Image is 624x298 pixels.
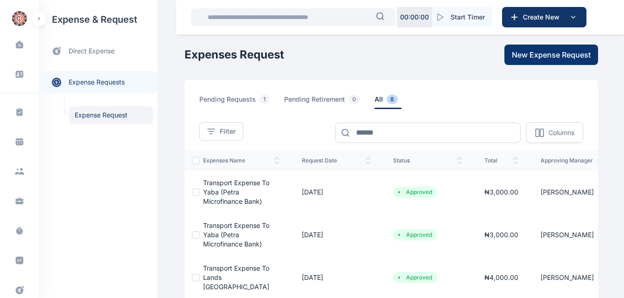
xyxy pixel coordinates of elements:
[432,7,492,27] button: Start Timer
[199,95,284,109] a: pending requests1
[39,39,158,64] a: direct expense
[519,13,567,22] span: Create New
[39,71,158,93] a: expense requests
[397,188,433,196] li: Approved
[39,64,158,93] div: expense requests
[484,188,518,196] span: ₦ 3,000.00
[400,13,429,22] p: 00 : 00 : 00
[397,274,433,281] li: Approved
[375,95,413,109] a: all8
[302,157,371,164] span: request date
[185,47,284,62] h1: Expenses Request
[69,106,153,124] a: Expense Request
[387,95,398,104] span: 8
[349,95,360,104] span: 0
[526,122,583,143] button: Columns
[199,122,243,141] button: Filter
[203,221,269,248] a: transport expense to yaba (petra microfinance bank)
[484,231,518,239] span: ₦ 3,000.00
[397,231,433,239] li: Approved
[502,7,586,27] button: Create New
[504,45,598,65] button: New Expense Request
[529,214,613,256] td: [PERSON_NAME]
[260,95,269,104] span: 1
[512,49,591,60] span: New Expense Request
[203,179,269,205] a: transport expense to yaba (petra microfinance bank)
[529,171,613,214] td: [PERSON_NAME]
[484,273,518,281] span: ₦ 4,000.00
[291,171,382,214] td: [DATE]
[393,157,462,164] span: status
[484,157,518,164] span: total
[548,128,574,137] p: Columns
[375,95,401,109] span: all
[284,95,363,109] span: pending retirement
[203,264,269,291] a: transport expense to lands [GEOGRAPHIC_DATA]
[541,157,602,164] span: approving manager
[451,13,485,22] span: Start Timer
[220,127,236,136] span: Filter
[291,214,382,256] td: [DATE]
[284,95,375,109] a: pending retirement0
[69,46,115,56] span: direct expense
[203,157,280,164] span: expenses Name
[199,95,273,109] span: pending requests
